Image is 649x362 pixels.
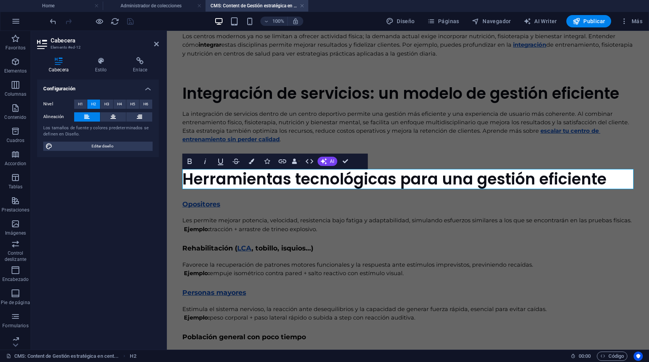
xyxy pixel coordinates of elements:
[95,17,104,26] button: Haz clic para salir del modo de previsualización y seguir editando
[6,352,119,361] a: Haz clic para cancelar la selección y doble clic para abrir páginas
[571,352,591,361] h6: Tiempo de la sesión
[579,352,591,361] span: 00 00
[229,154,243,169] button: Strikethrough
[114,100,126,109] button: H4
[49,17,58,26] i: Deshacer: Cambiar texto (Ctrl+Z)
[198,154,212,169] button: Italic (⌘I)
[291,154,301,169] button: Data Bindings
[110,17,119,26] i: Volver a cargar página
[5,45,25,51] p: Favoritos
[206,2,308,10] h4: CMS: Content de Gestión estratégica en cent...
[597,352,627,361] button: Código
[244,154,259,169] button: Colors
[386,17,415,25] span: Diseño
[573,17,605,25] span: Publicar
[43,142,153,151] button: Editar diseño
[427,17,459,25] span: Páginas
[213,154,228,169] button: Underline (⌘U)
[292,18,299,25] i: Al redimensionar, ajustar el nivel de zoom automáticamente para ajustarse al dispositivo elegido.
[302,154,317,169] button: HTML
[424,15,462,27] button: Páginas
[330,159,334,164] span: AI
[584,353,585,359] span: :
[634,352,643,361] button: Usercentrics
[260,17,288,26] button: 100%
[469,15,514,27] button: Navegador
[104,100,109,109] span: H3
[51,37,159,44] h2: Cabecera
[620,17,642,25] span: Más
[121,57,159,73] h4: Enlace
[74,100,87,109] button: H1
[55,142,150,151] span: Editar diseño
[318,157,337,166] button: AI
[130,352,136,361] nav: breadcrumb
[2,207,29,213] p: Prestaciones
[43,112,74,122] label: Alineación
[566,15,612,27] button: Publicar
[7,137,25,144] p: Cuadros
[4,68,27,74] p: Elementos
[110,17,119,26] button: reload
[43,100,74,109] label: Nivel
[5,161,26,167] p: Accordion
[143,100,148,109] span: H6
[338,154,353,169] button: Confirm (⌘+⏎)
[117,100,122,109] span: H4
[8,184,23,190] p: Tablas
[51,44,143,51] h3: Elemento #ed-12
[48,17,58,26] button: undo
[37,57,83,73] h4: Cabecera
[2,276,29,282] p: Encabezado
[78,100,83,109] span: H1
[383,15,418,27] div: Diseño (Ctrl+Alt+Y)
[43,125,153,138] div: Los tamaños de fuente y colores predeterminados se definen en Diseño.
[91,100,96,109] span: H2
[4,114,26,120] p: Contenido
[520,15,560,27] button: AI Writer
[472,17,511,25] span: Navegador
[130,100,135,109] span: H5
[100,100,113,109] button: H3
[260,154,274,169] button: Icons
[103,2,206,10] h4: Administrador de colecciones
[126,100,139,109] button: H5
[15,138,467,158] h2: Herramientas tecnológicas para una gestión eficiente
[87,100,100,109] button: H2
[5,91,27,97] p: Columnas
[272,17,284,26] h6: 100%
[600,352,624,361] span: Código
[139,100,152,109] button: H6
[37,80,159,93] h4: Configuración
[1,299,30,306] p: Pie de página
[182,154,197,169] button: Bold (⌘B)
[130,352,136,361] span: Haz clic para seleccionar y doble clic para editar
[617,15,646,27] button: Más
[83,57,122,73] h4: Estilo
[275,154,290,169] button: Link
[523,17,557,25] span: AI Writer
[5,230,26,236] p: Imágenes
[2,323,28,329] p: Formularios
[383,15,418,27] button: Diseño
